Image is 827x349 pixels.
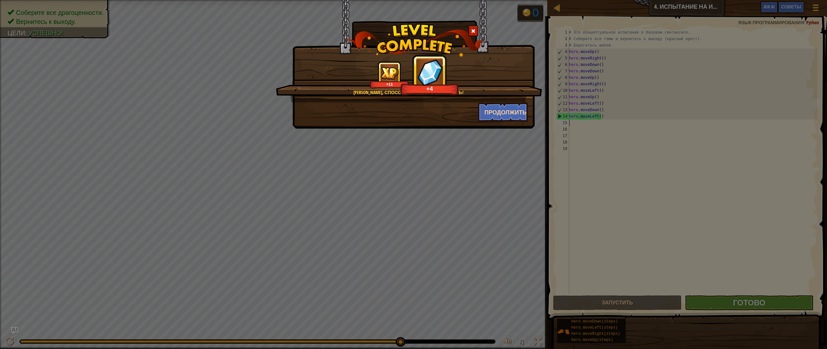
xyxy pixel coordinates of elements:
img: level_complete.png [344,24,483,57]
button: Продолжить [478,102,528,122]
img: reward_icon_gems.png [417,59,442,86]
div: +11 [371,82,408,87]
div: [PERSON_NAME], способных меня остановить! [307,89,510,96]
img: reward_icon_xp.png [381,67,399,79]
div: +4 [402,85,457,92]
